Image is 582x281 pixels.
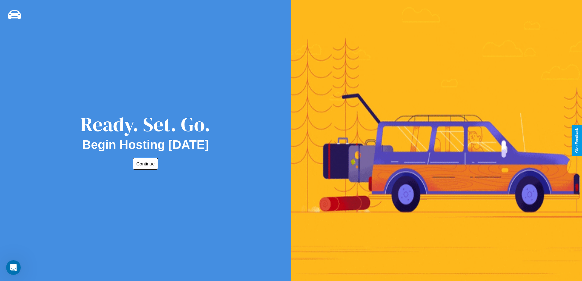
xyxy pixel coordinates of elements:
button: Continue [133,158,158,170]
div: Ready. Set. Go. [80,111,210,138]
iframe: Intercom live chat [6,260,21,275]
h2: Begin Hosting [DATE] [82,138,209,152]
div: Give Feedback [575,128,579,153]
